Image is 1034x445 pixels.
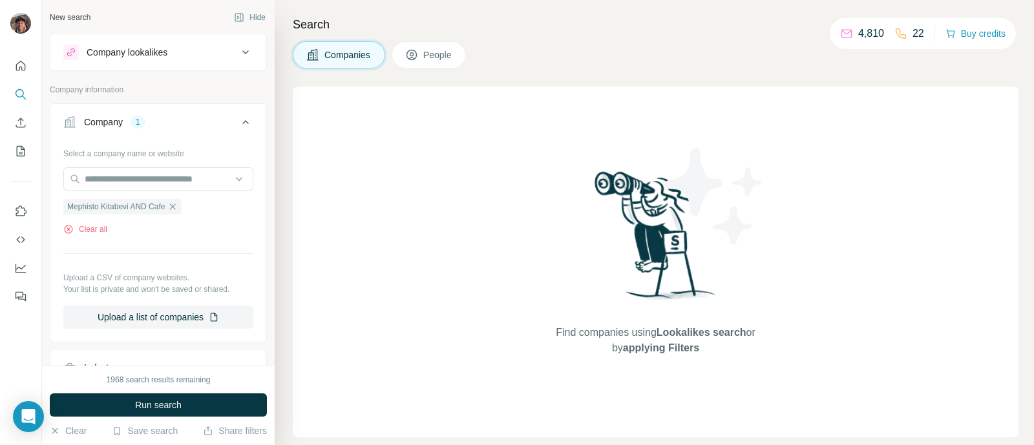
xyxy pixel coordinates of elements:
button: Quick start [10,54,31,78]
button: Share filters [203,424,267,437]
button: Use Surfe API [10,228,31,251]
button: Dashboard [10,256,31,280]
div: 1 [131,116,145,128]
div: 1968 search results remaining [107,374,211,386]
button: Company1 [50,107,266,143]
img: Avatar [10,13,31,34]
button: Hide [225,8,275,27]
div: Open Intercom Messenger [13,401,44,432]
img: Surfe Illustration - Woman searching with binoculars [589,168,723,312]
span: People [423,48,453,61]
button: Feedback [10,285,31,308]
div: Select a company name or website [63,143,253,160]
button: Upload a list of companies [63,305,253,329]
button: Enrich CSV [10,111,31,134]
button: Use Surfe on LinkedIn [10,200,31,223]
span: Lookalikes search [657,327,746,338]
button: Company lookalikes [50,37,266,68]
span: applying Filters [623,342,699,353]
button: Clear [50,424,87,437]
button: Clear all [63,223,107,235]
button: Search [10,83,31,106]
p: Company information [50,84,267,96]
p: Your list is private and won't be saved or shared. [63,284,253,295]
span: Companies [324,48,372,61]
button: Industry [50,352,266,383]
div: Company lookalikes [87,46,167,59]
span: Mephisto Kitabevi AND Cafe [67,201,165,212]
button: Buy credits [945,25,1006,43]
h4: Search [293,16,1018,34]
div: Industry [84,361,116,374]
button: Save search [112,424,178,437]
span: Find companies using or by [552,325,759,356]
p: Upload a CSV of company websites. [63,272,253,284]
span: Run search [135,398,182,411]
div: New search [50,12,90,23]
p: 22 [913,26,924,41]
img: Surfe Illustration - Stars [656,138,772,254]
p: 4,810 [858,26,884,41]
div: Company [84,116,123,129]
button: My lists [10,140,31,163]
button: Run search [50,393,267,417]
